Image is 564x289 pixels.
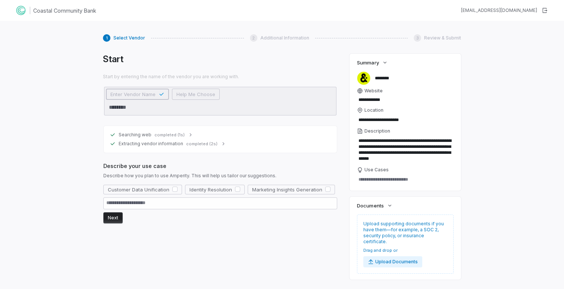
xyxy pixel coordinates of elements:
[186,141,217,147] span: completed (2s)
[357,215,454,274] div: Upload supporting documents if you have them—for example, a SOC 2, security policy, or insurance ...
[119,141,183,147] span: Extracting vendor information
[113,35,145,41] span: Select Vendor
[103,54,338,65] h1: Start
[108,186,169,193] span: Customer Data Unification
[461,7,537,13] div: [EMAIL_ADDRESS][DOMAIN_NAME]
[357,115,454,125] input: Location
[424,35,461,41] span: Review & Submit
[189,186,232,193] span: Identity Resolution
[357,59,379,66] span: Summary
[414,34,421,42] div: 3
[154,132,185,138] span: completed (1s)
[119,132,151,138] span: Searching web
[252,186,322,193] span: Marketing Insights Generation
[185,185,245,194] button: Identity Resolution
[103,212,123,223] button: Next
[103,173,337,179] span: Describe how you plan to use Amperity. This will help us tailor our suggestions.
[357,136,454,164] textarea: Description
[103,162,337,170] span: Describe your use case
[357,95,442,104] input: Website
[364,167,389,173] span: Use Cases
[357,202,383,209] span: Documents
[103,34,110,42] div: 1
[363,256,422,267] button: Upload Documents
[103,74,338,80] span: Start by entering the name of the vendor you are working with.
[250,34,257,42] div: 2
[103,185,182,194] button: Customer Data Unification
[33,7,96,15] h1: Coastal Community Bank
[355,56,390,69] button: Summary
[248,185,335,194] button: Marketing Insights Generation
[15,4,27,16] img: Clerk Logo
[363,248,422,253] span: Drag and drop or
[364,128,390,134] span: Description
[364,107,383,113] span: Location
[357,174,454,185] textarea: Use Cases
[260,35,309,41] span: Additional Information
[355,199,395,212] button: Documents
[364,88,383,94] span: Website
